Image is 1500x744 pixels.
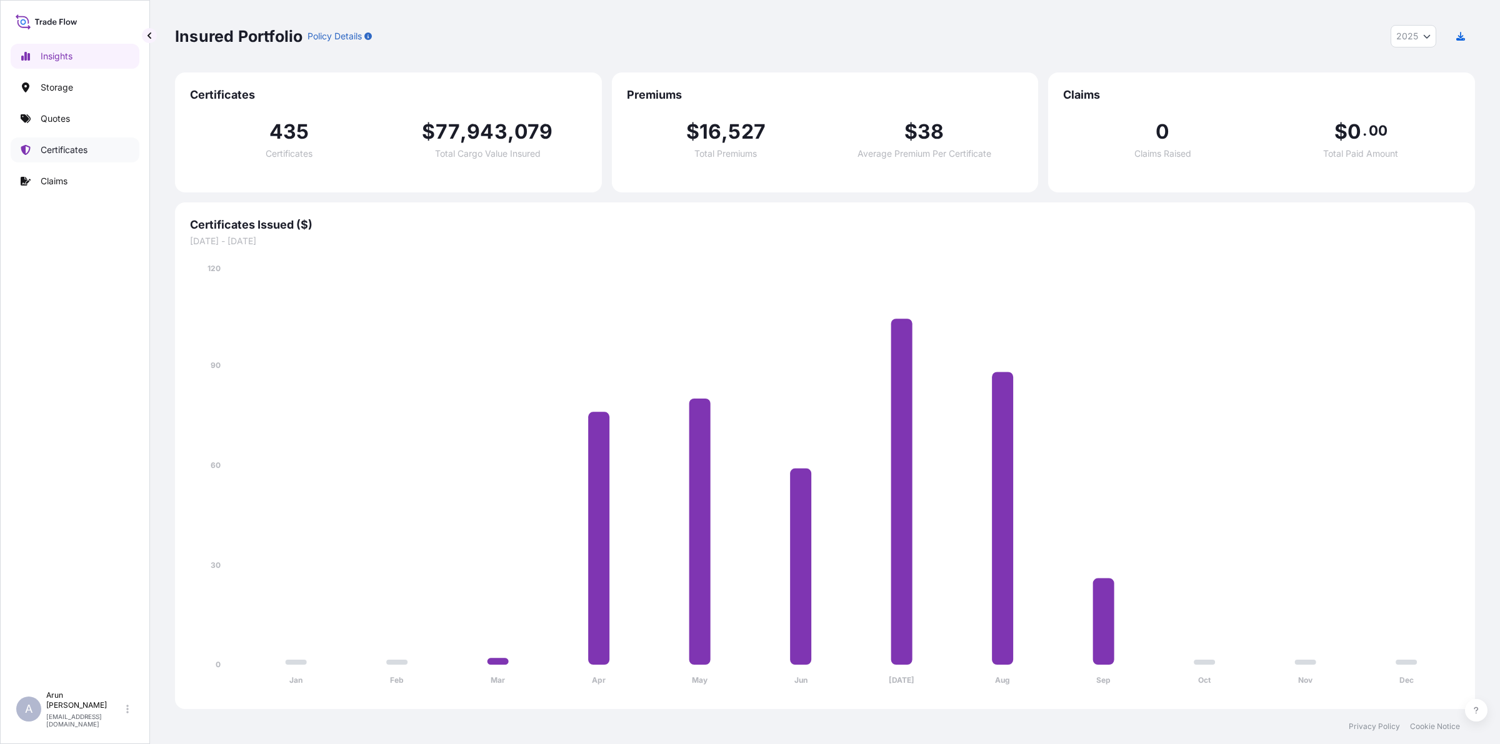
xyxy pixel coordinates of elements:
[1349,722,1400,732] a: Privacy Policy
[1399,675,1414,685] tspan: Dec
[1323,149,1398,158] span: Total Paid Amount
[46,713,124,728] p: [EMAIL_ADDRESS][DOMAIN_NAME]
[692,675,708,685] tspan: May
[995,675,1010,685] tspan: Aug
[211,360,221,370] tspan: 90
[41,50,72,62] p: Insights
[467,122,507,142] span: 943
[1391,25,1436,47] button: Year Selector
[592,675,606,685] tspan: Apr
[1410,722,1460,732] a: Cookie Notice
[41,81,73,94] p: Storage
[211,460,221,470] tspan: 60
[721,122,728,142] span: ,
[627,87,1024,102] span: Premiums
[857,149,991,158] span: Average Premium Per Certificate
[190,87,587,102] span: Certificates
[211,560,221,570] tspan: 30
[11,137,139,162] a: Certificates
[507,122,514,142] span: ,
[175,26,302,46] p: Insured Portfolio
[686,122,699,142] span: $
[436,122,460,142] span: 77
[11,75,139,100] a: Storage
[46,690,124,710] p: Arun [PERSON_NAME]
[41,175,67,187] p: Claims
[514,122,553,142] span: 079
[1369,126,1387,136] span: 00
[460,122,467,142] span: ,
[1096,675,1111,685] tspan: Sep
[41,112,70,125] p: Quotes
[435,149,541,158] span: Total Cargo Value Insured
[1298,675,1313,685] tspan: Nov
[728,122,766,142] span: 527
[491,675,505,685] tspan: Mar
[699,122,721,142] span: 16
[390,675,404,685] tspan: Feb
[269,122,309,142] span: 435
[1198,675,1211,685] tspan: Oct
[1396,30,1418,42] span: 2025
[917,122,944,142] span: 38
[1334,122,1347,142] span: $
[207,264,221,273] tspan: 120
[190,217,1460,232] span: Certificates Issued ($)
[289,675,302,685] tspan: Jan
[1347,122,1361,142] span: 0
[25,703,32,715] span: A
[1134,149,1191,158] span: Claims Raised
[1156,122,1169,142] span: 0
[190,235,1460,247] span: [DATE] - [DATE]
[422,122,435,142] span: $
[307,30,362,42] p: Policy Details
[11,106,139,131] a: Quotes
[266,149,312,158] span: Certificates
[904,122,917,142] span: $
[1063,87,1460,102] span: Claims
[41,144,87,156] p: Certificates
[216,660,221,669] tspan: 0
[11,44,139,69] a: Insights
[11,169,139,194] a: Claims
[794,675,807,685] tspan: Jun
[694,149,757,158] span: Total Premiums
[1362,126,1367,136] span: .
[889,675,914,685] tspan: [DATE]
